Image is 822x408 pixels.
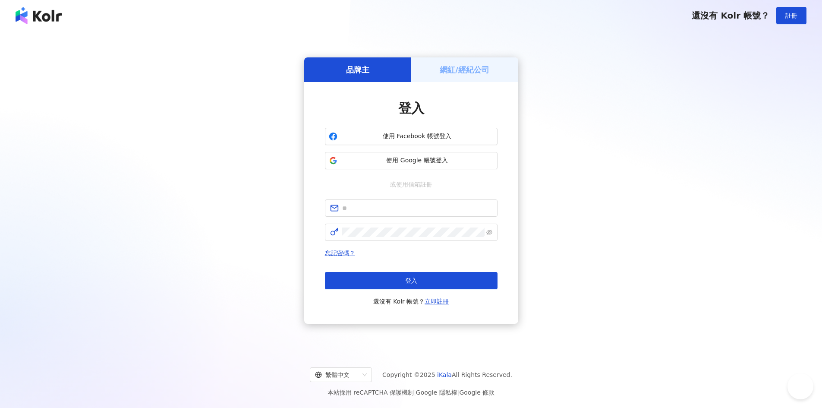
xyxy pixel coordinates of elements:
[328,387,494,398] span: 本站採用 reCAPTCHA 保護機制
[437,371,452,378] a: iKala
[416,389,457,396] a: Google 隱私權
[692,10,769,21] span: 還沒有 Kolr 帳號？
[425,298,449,305] a: 立即註冊
[414,389,416,396] span: |
[787,373,813,399] iframe: Help Scout Beacon - Open
[16,7,62,24] img: logo
[373,296,449,307] span: 還沒有 Kolr 帳號？
[382,370,512,380] span: Copyright © 2025 All Rights Reserved.
[459,389,494,396] a: Google 條款
[440,64,489,75] h5: 網紅/經紀公司
[315,368,359,382] div: 繁體中文
[486,229,492,235] span: eye-invisible
[457,389,460,396] span: |
[325,152,498,169] button: 使用 Google 帳號登入
[405,277,417,284] span: 登入
[325,272,498,289] button: 登入
[341,132,494,141] span: 使用 Facebook 帳號登入
[398,101,424,116] span: 登入
[341,156,494,165] span: 使用 Google 帳號登入
[384,180,438,189] span: 或使用信箱註冊
[346,64,369,75] h5: 品牌主
[325,128,498,145] button: 使用 Facebook 帳號登入
[325,250,355,256] a: 忘記密碼？
[776,7,806,24] button: 註冊
[785,12,797,19] span: 註冊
